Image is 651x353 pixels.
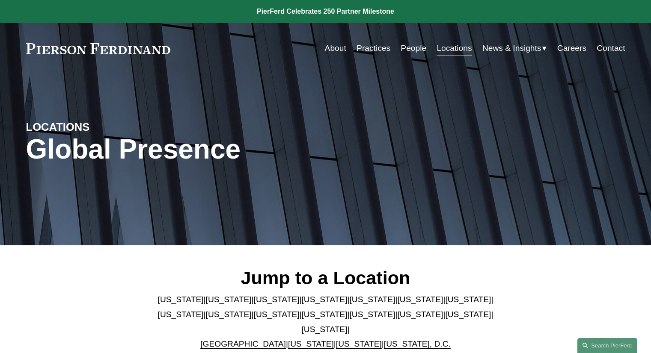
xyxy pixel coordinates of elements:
a: [US_STATE] [349,295,395,304]
a: [GEOGRAPHIC_DATA] [200,339,286,348]
h4: LOCATIONS [26,120,176,134]
p: | | | | | | | | | | | | | | | | | | [151,292,500,351]
a: [US_STATE] [397,295,443,304]
a: About [325,40,346,56]
a: [US_STATE] [206,310,252,319]
h2: Jump to a Location [151,267,500,289]
a: [US_STATE] [397,310,443,319]
a: folder dropdown [482,40,547,56]
a: [US_STATE] [302,325,348,334]
a: People [401,40,426,56]
a: Practices [357,40,390,56]
a: [US_STATE] [158,310,204,319]
a: [US_STATE] [336,339,382,348]
a: [US_STATE] [158,295,204,304]
a: Contact [597,40,625,56]
a: [US_STATE] [206,295,252,304]
a: [US_STATE] [445,295,491,304]
a: Locations [437,40,472,56]
span: News & Insights [482,41,541,56]
a: [US_STATE] [302,310,348,319]
h1: Global Presence [26,134,425,165]
a: [US_STATE] [254,295,300,304]
a: [US_STATE] [349,310,395,319]
a: [US_STATE], D.C. [384,339,451,348]
a: [US_STATE] [445,310,491,319]
a: [US_STATE] [302,295,348,304]
a: Search this site [577,338,637,353]
a: [US_STATE] [288,339,334,348]
a: Careers [557,40,586,56]
a: [US_STATE] [254,310,300,319]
